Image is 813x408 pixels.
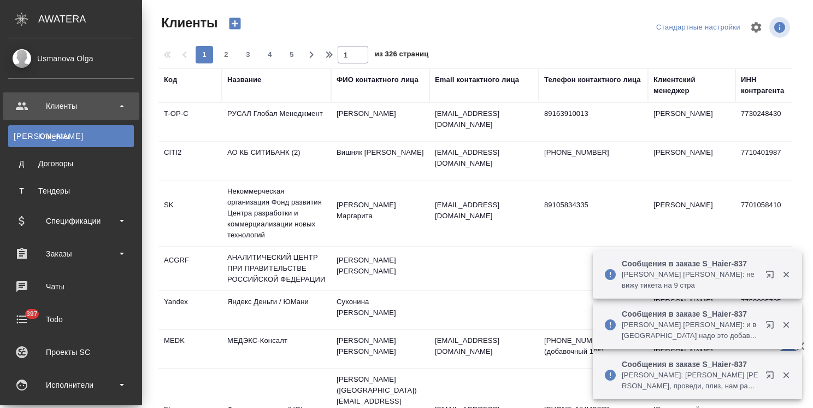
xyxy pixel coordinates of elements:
div: Тендеры [14,185,128,196]
span: Клиенты [158,14,217,32]
td: T-OP-C [158,103,222,141]
div: Usmanova Olga [8,53,134,65]
div: Код [164,74,177,85]
td: [PERSON_NAME] [331,103,429,141]
a: Чаты [3,273,139,300]
p: [PERSON_NAME] [PERSON_NAME]: и в [GEOGRAPHIC_DATA] надо это добавлять? [622,319,758,341]
span: 397 [20,308,44,319]
div: ИНН контрагента [741,74,793,96]
div: Заказы [8,246,134,262]
p: 89105834335 [544,200,643,211]
p: [PHONE_NUMBER] (добавочный 105) [544,335,643,357]
div: Телефон контактного лица [544,74,641,85]
span: Настроить таблицу [743,14,769,40]
p: Сообщения в заказе S_Haier-837 [622,308,758,319]
div: Клиенты [14,131,128,142]
td: SK [158,194,222,232]
td: 7710401987 [735,142,799,180]
a: ТТендеры [8,180,134,202]
div: Проекты SC [8,344,134,360]
p: 89163910013 [544,108,643,119]
button: Закрыть [775,320,797,330]
div: Email контактного лица [435,74,519,85]
button: 2 [217,46,235,63]
div: ФИО контактного лица [337,74,419,85]
td: [PERSON_NAME] [PERSON_NAME] [331,330,429,368]
span: из 326 страниц [375,48,428,63]
p: [PERSON_NAME] [PERSON_NAME]: не вижу тикета на 9 стра [622,269,758,291]
button: Открыть в новой вкладке [759,264,785,290]
td: Яндекс Деньги / ЮМани [222,291,331,329]
td: Некоммерческая организация Фонд развития Центра разработки и коммерциализации новых технологий [222,180,331,246]
p: [EMAIL_ADDRESS][DOMAIN_NAME] [435,147,533,169]
a: ДДоговоры [8,153,134,174]
p: [EMAIL_ADDRESS][DOMAIN_NAME] [435,108,533,130]
td: [PERSON_NAME] [PERSON_NAME] [331,249,429,288]
a: [PERSON_NAME]Клиенты [8,125,134,147]
span: 3 [239,49,257,60]
td: [PERSON_NAME] Маргарита [331,194,429,232]
p: Сообщения в заказе S_Haier-837 [622,359,758,370]
button: 4 [261,46,279,63]
td: АО КБ СИТИБАНК (2) [222,142,331,180]
span: 5 [283,49,301,60]
button: Открыть в новой вкладке [759,314,785,340]
button: Создать [222,14,248,33]
td: 7730248430 [735,103,799,141]
p: [EMAIL_ADDRESS][DOMAIN_NAME] [435,335,533,357]
button: Закрыть [775,370,797,380]
div: Исполнители [8,377,134,393]
div: Todo [8,311,134,328]
div: Клиентский менеджер [653,74,730,96]
td: [PERSON_NAME] [648,103,735,141]
p: [PERSON_NAME]: [PERSON_NAME] [PERSON_NAME], проведи, плиз, нам работу на верстку среднего индиза ... [622,370,758,392]
td: МЕДЭКС-Консалт [222,330,331,368]
span: 4 [261,49,279,60]
td: ACGRF [158,249,222,288]
td: Вишняк [PERSON_NAME] [331,142,429,180]
td: MEDK [158,330,222,368]
td: Yandex [158,291,222,329]
p: [PHONE_NUMBER] [544,147,643,158]
a: Проекты SC [3,339,139,366]
button: Открыть в новой вкладке [759,364,785,390]
button: 3 [239,46,257,63]
td: 7701058410 [735,194,799,232]
a: 397Todo [3,306,139,333]
span: 2 [217,49,235,60]
td: [PERSON_NAME] [648,142,735,180]
button: Закрыть [775,270,797,279]
div: split button [653,19,743,36]
p: Сообщения в заказе S_Haier-837 [622,258,758,269]
p: [EMAIL_ADDRESS][DOMAIN_NAME] [435,200,533,222]
div: Чаты [8,278,134,295]
div: Договоры [14,158,128,169]
td: Сухонина [PERSON_NAME] [331,291,429,329]
button: 5 [283,46,301,63]
td: [PERSON_NAME] [648,194,735,232]
td: РУСАЛ Глобал Менеджмент [222,103,331,141]
div: Клиенты [8,98,134,114]
td: АНАЛИТИЧЕСКИЙ ЦЕНТР ПРИ ПРАВИТЕЛЬСТВЕ РОССИЙСКОЙ ФЕДЕРАЦИИ [222,247,331,290]
div: Название [227,74,261,85]
div: Спецификации [8,213,134,229]
div: AWATERA [38,8,142,30]
span: Посмотреть информацию [769,17,792,38]
td: CITI2 [158,142,222,180]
